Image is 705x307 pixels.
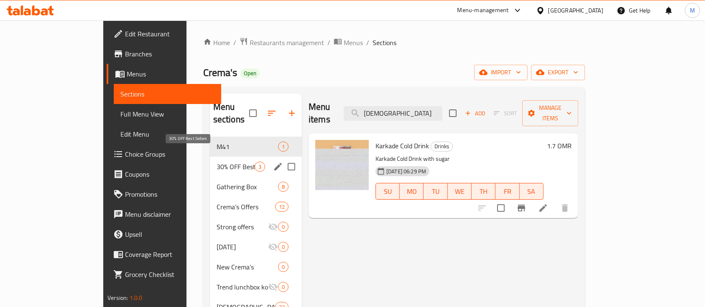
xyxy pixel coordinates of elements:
[448,183,472,200] button: WE
[327,38,330,48] li: /
[538,203,548,213] a: Edit menu item
[375,183,400,200] button: SU
[379,185,396,198] span: SU
[250,38,324,48] span: Restaurants management
[520,183,544,200] button: SA
[125,249,215,259] span: Coverage Report
[334,37,363,48] a: Menus
[125,49,215,59] span: Branches
[400,183,424,200] button: MO
[278,242,289,252] div: items
[472,183,496,200] button: TH
[451,185,468,198] span: WE
[127,69,215,79] span: Menus
[366,38,369,48] li: /
[548,6,603,15] div: [GEOGRAPHIC_DATA]
[217,202,275,212] span: Crema’s Offers
[375,154,544,164] p: Karkade Cold Drink with sugar
[217,222,268,232] span: Strong offers
[210,177,302,197] div: Gathering Box8
[481,67,521,78] span: import
[431,142,452,151] span: Drinks
[462,107,488,120] button: Add
[431,142,453,152] div: Drinks
[499,185,516,198] span: FR
[522,100,578,126] button: Manage items
[107,204,221,224] a: Menu disclaimer
[240,70,260,77] span: Open
[107,44,221,64] a: Branches
[125,149,215,159] span: Choice Groups
[125,189,215,199] span: Promotions
[475,185,492,198] span: TH
[210,197,302,217] div: Crema’s Offers12
[268,222,278,232] svg: Inactive section
[278,262,289,272] div: items
[276,203,288,211] span: 12
[547,140,572,152] h6: 1.7 OMR
[488,107,522,120] span: Select section first
[457,5,509,15] div: Menu-management
[529,103,572,124] span: Manage items
[210,157,302,177] div: 30% OFF Best Sellers3edit
[427,185,444,198] span: TU
[210,257,302,277] div: New Crema’s0
[217,182,278,192] span: Gathering Box
[210,217,302,237] div: Strong offers0
[278,182,289,192] div: items
[203,37,585,48] nav: breadcrumb
[107,64,221,84] a: Menus
[120,129,215,139] span: Edit Menu
[114,124,221,144] a: Edit Menu
[107,264,221,284] a: Grocery Checklist
[125,269,215,279] span: Grocery Checklist
[114,104,221,124] a: Full Menu View
[107,164,221,184] a: Coupons
[120,109,215,119] span: Full Menu View
[474,65,528,80] button: import
[125,209,215,219] span: Menu disclaimer
[278,223,288,231] span: 0
[107,184,221,204] a: Promotions
[125,29,215,39] span: Edit Restaurant
[217,242,268,252] span: [DATE]
[217,142,278,152] span: M41
[555,198,575,218] button: delete
[278,243,288,251] span: 0
[130,292,143,303] span: 1.0.0
[344,38,363,48] span: Menus
[125,229,215,239] span: Upsell
[344,106,442,121] input: search
[210,137,302,157] div: M411
[210,237,302,257] div: [DATE]0
[278,222,289,232] div: items
[240,69,260,79] div: Open
[531,65,585,80] button: export
[690,6,695,15] span: M
[492,199,510,217] span: Select to update
[217,262,278,272] span: New Crema’s
[278,183,288,191] span: 8
[217,282,268,292] span: Trend lunchbox korean cakes
[278,283,288,291] span: 0
[107,244,221,264] a: Coverage Report
[538,67,578,78] span: export
[268,282,278,292] svg: Inactive section
[383,167,429,175] span: [DATE] 06:29 PM
[213,101,249,126] h2: Menu sections
[107,292,128,303] span: Version:
[217,162,255,172] span: 30% OFF Best Sellers
[275,202,289,212] div: items
[309,101,334,126] h2: Menu items
[240,37,324,48] a: Restaurants management
[210,277,302,297] div: Trend lunchbox korean cakes0
[462,107,488,120] span: Add item
[424,183,447,200] button: TU
[203,63,237,82] span: Crema's
[464,109,486,118] span: Add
